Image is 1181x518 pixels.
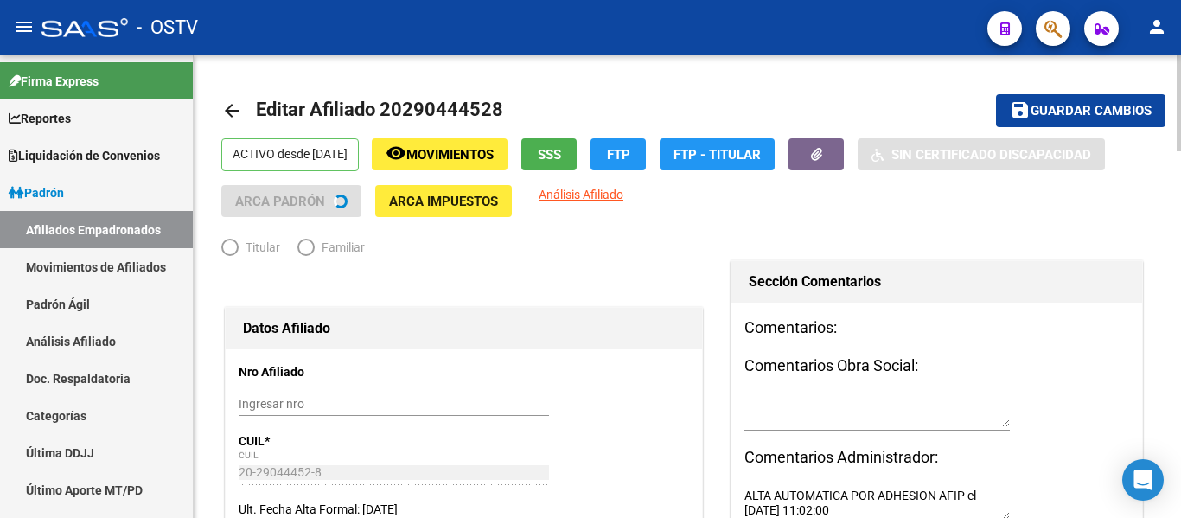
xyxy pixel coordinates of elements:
[221,138,359,171] p: ACTIVO desde [DATE]
[256,99,503,120] span: Editar Afiliado 20290444528
[858,138,1105,170] button: Sin Certificado Discapacidad
[315,238,365,257] span: Familiar
[239,238,280,257] span: Titular
[221,100,242,121] mat-icon: arrow_back
[744,445,1129,470] h3: Comentarios Administrador:
[221,185,361,217] button: ARCA Padrón
[9,72,99,91] span: Firma Express
[14,16,35,37] mat-icon: menu
[673,147,761,163] span: FTP - Titular
[749,268,1125,296] h1: Sección Comentarios
[744,316,1129,340] h3: Comentarios:
[521,138,577,170] button: SSS
[372,138,508,170] button: Movimientos
[389,194,498,209] span: ARCA Impuestos
[243,315,685,342] h1: Datos Afiliado
[1010,99,1031,120] mat-icon: save
[375,185,512,217] button: ARCA Impuestos
[539,188,623,201] span: Análisis Afiliado
[239,432,373,451] p: CUIL
[239,362,373,381] p: Nro Afiliado
[996,94,1165,126] button: Guardar cambios
[386,143,406,163] mat-icon: remove_red_eye
[1031,104,1152,119] span: Guardar cambios
[235,194,325,209] span: ARCA Padrón
[1146,16,1167,37] mat-icon: person
[9,109,71,128] span: Reportes
[221,244,382,258] mat-radio-group: Elija una opción
[538,147,561,163] span: SSS
[9,146,160,165] span: Liquidación de Convenios
[891,147,1091,163] span: Sin Certificado Discapacidad
[406,147,494,163] span: Movimientos
[9,183,64,202] span: Padrón
[590,138,646,170] button: FTP
[1122,459,1164,501] div: Open Intercom Messenger
[660,138,775,170] button: FTP - Titular
[744,354,1129,378] h3: Comentarios Obra Social:
[137,9,198,47] span: - OSTV
[607,147,630,163] span: FTP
